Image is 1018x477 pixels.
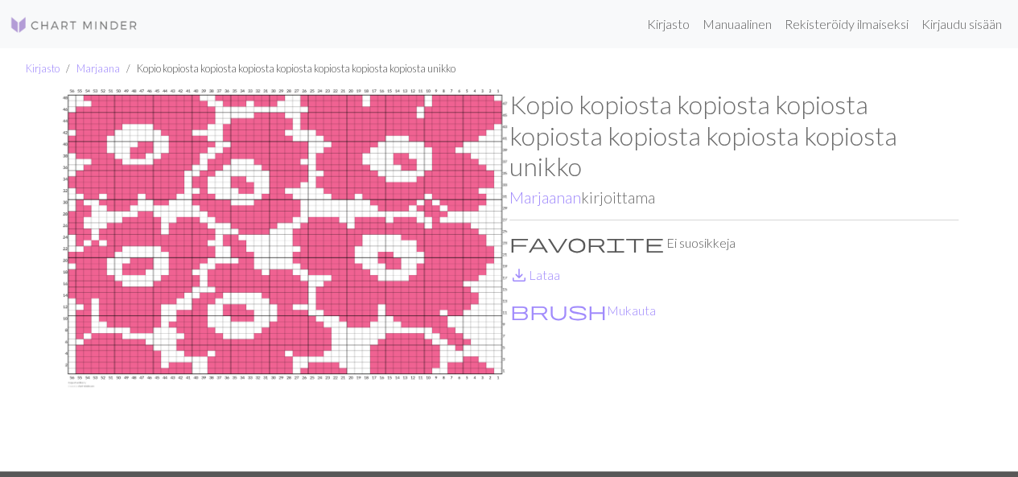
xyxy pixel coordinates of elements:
[510,301,607,320] i: Customise
[666,235,736,250] font: Ei suosikkeja
[778,8,915,40] a: Rekisteröidy ilmaiseksi
[921,16,1002,31] font: Kirjaudu sisään
[26,62,60,75] a: Kirjasto
[509,188,581,207] a: Marjaanan
[785,16,909,31] font: Rekisteröidy ilmaiseksi
[581,188,655,207] font: kirjoittama
[509,232,664,254] span: favorite
[915,8,1008,40] a: Kirjaudu sisään
[510,299,607,322] span: brush
[607,302,656,318] font: Mukauta
[696,8,778,40] a: Manuaalinen
[703,16,772,31] font: Manuaalinen
[529,267,560,282] font: Lataa
[137,62,455,75] font: Kopio kopiosta kopiosta kopiosta kopiosta kopiosta kopiosta kopiosta unikko
[647,16,690,31] font: Kirjasto
[60,89,509,471] img: Unikon kopio
[509,233,664,253] i: Favourite
[509,265,529,285] i: Download
[509,267,560,282] a: DownloadLataa
[509,298,657,321] button: CustomiseMukauta
[509,264,529,286] span: save_alt
[641,8,696,40] a: Kirjasto
[76,62,120,75] a: Marjaana
[10,15,138,35] img: Logo
[509,88,897,182] font: Kopio kopiosta kopiosta kopiosta kopiosta kopiosta kopiosta kopiosta unikko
